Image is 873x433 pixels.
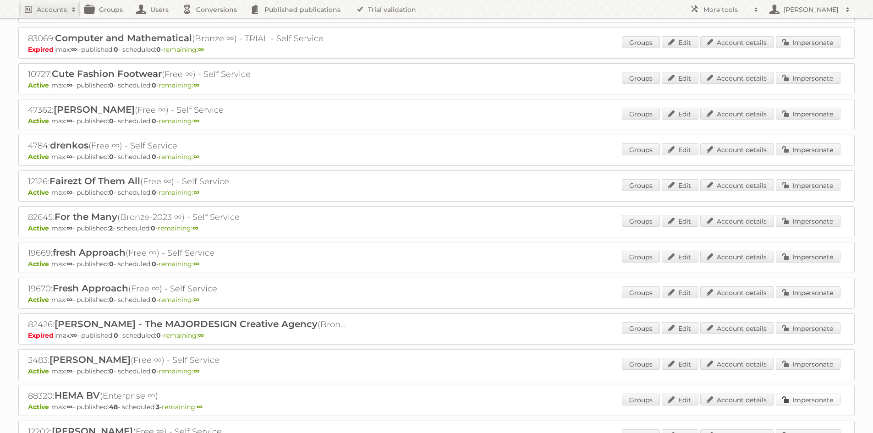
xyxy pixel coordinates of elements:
[152,81,156,89] strong: 0
[109,296,114,304] strong: 0
[662,322,698,334] a: Edit
[28,224,845,232] p: max: - published: - scheduled: -
[622,322,660,334] a: Groups
[66,188,72,197] strong: ∞
[151,224,155,232] strong: 0
[159,81,199,89] span: remaining:
[37,5,67,14] h2: Accounts
[700,179,774,191] a: Account details
[152,367,156,375] strong: 0
[776,72,840,84] a: Impersonate
[49,175,140,186] span: Fairezt Of Them All
[66,260,72,268] strong: ∞
[700,36,774,48] a: Account details
[28,188,845,197] p: max: - published: - scheduled: -
[193,81,199,89] strong: ∞
[109,403,118,411] strong: 48
[28,354,349,366] h2: 3483: (Free ∞) - Self Service
[28,153,845,161] p: max: - published: - scheduled: -
[55,390,100,401] span: HEMA BV
[28,390,349,402] h2: 88320: (Enterprise ∞)
[662,108,698,120] a: Edit
[662,179,698,191] a: Edit
[53,247,126,258] span: fresh Approach
[28,33,349,44] h2: 83069: (Bronze ∞) - TRIAL - Self Service
[28,247,349,259] h2: 19669: (Free ∞) - Self Service
[776,358,840,370] a: Impersonate
[700,394,774,406] a: Account details
[700,215,774,227] a: Account details
[55,318,318,329] span: [PERSON_NAME] - The MAJORDESIGN Creative Agency
[700,251,774,263] a: Account details
[28,68,349,80] h2: 10727: (Free ∞) - Self Service
[66,153,72,161] strong: ∞
[28,224,51,232] span: Active
[28,117,845,125] p: max: - published: - scheduled: -
[622,36,660,48] a: Groups
[28,403,845,411] p: max: - published: - scheduled: -
[662,36,698,48] a: Edit
[193,260,199,268] strong: ∞
[28,331,845,340] p: max: - published: - scheduled: -
[28,260,51,268] span: Active
[66,117,72,125] strong: ∞
[66,367,72,375] strong: ∞
[28,153,51,161] span: Active
[776,143,840,155] a: Impersonate
[159,367,199,375] span: remaining:
[28,296,845,304] p: max: - published: - scheduled: -
[28,81,51,89] span: Active
[109,224,113,232] strong: 2
[52,68,162,79] span: Cute Fashion Footwear
[152,117,156,125] strong: 0
[198,331,204,340] strong: ∞
[198,45,204,54] strong: ∞
[156,403,159,411] strong: 3
[781,5,841,14] h2: [PERSON_NAME]
[159,188,199,197] span: remaining:
[622,358,660,370] a: Groups
[156,45,161,54] strong: 0
[109,117,114,125] strong: 0
[159,153,199,161] span: remaining:
[158,224,198,232] span: remaining:
[662,215,698,227] a: Edit
[109,153,114,161] strong: 0
[159,260,199,268] span: remaining:
[54,104,135,115] span: [PERSON_NAME]
[28,403,51,411] span: Active
[28,331,56,340] span: Expired
[776,108,840,120] a: Impersonate
[776,179,840,191] a: Impersonate
[193,367,199,375] strong: ∞
[700,286,774,298] a: Account details
[50,140,88,151] span: drenkos
[703,5,749,14] h2: More tools
[28,104,349,116] h2: 47362: (Free ∞) - Self Service
[193,296,199,304] strong: ∞
[53,283,128,294] span: Fresh Approach
[28,45,56,54] span: Expired
[28,260,845,268] p: max: - published: - scheduled: -
[28,45,845,54] p: max: - published: - scheduled: -
[156,331,161,340] strong: 0
[163,45,204,54] span: remaining:
[109,260,114,268] strong: 0
[700,143,774,155] a: Account details
[662,358,698,370] a: Edit
[776,215,840,227] a: Impersonate
[66,403,72,411] strong: ∞
[152,188,156,197] strong: 0
[662,251,698,263] a: Edit
[114,45,118,54] strong: 0
[159,296,199,304] span: remaining:
[193,188,199,197] strong: ∞
[662,286,698,298] a: Edit
[193,153,199,161] strong: ∞
[28,318,349,330] h2: 82426: (Bronze ∞) - TRIAL - Self Service
[49,354,131,365] span: [PERSON_NAME]
[28,367,51,375] span: Active
[776,36,840,48] a: Impersonate
[66,224,72,232] strong: ∞
[28,140,349,152] h2: 4784: (Free ∞) - Self Service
